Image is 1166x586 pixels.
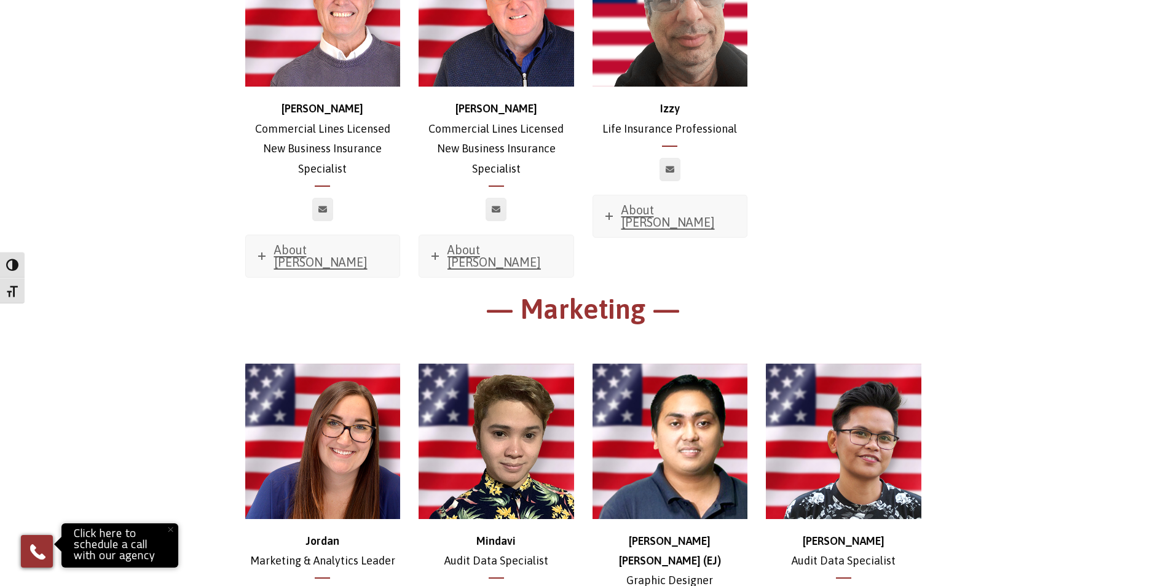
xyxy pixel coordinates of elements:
[419,235,573,277] a: About [PERSON_NAME]
[65,526,175,565] p: Click here to schedule a call with our agency
[419,364,574,519] img: Mindavi_headshot_500x500
[619,534,721,567] strong: [PERSON_NAME] [PERSON_NAME] (EJ)
[282,102,363,115] strong: [PERSON_NAME]
[455,102,537,115] strong: [PERSON_NAME]
[766,531,921,571] p: Audit Data Specialist
[245,291,921,334] h1: — Marketing —
[245,99,401,179] p: Commercial Lines Licensed New Business Insurance Specialist
[419,99,574,179] p: Commercial Lines Licensed New Business Insurance Specialist
[245,531,401,571] p: Marketing & Analytics Leader
[593,195,747,237] a: About [PERSON_NAME]
[245,364,401,519] img: Jordan_500x500
[157,516,184,543] button: Close
[305,534,339,547] strong: Jordan
[274,243,368,269] span: About [PERSON_NAME]
[419,531,574,571] p: Audit Data Specialist
[660,102,680,115] strong: Izzy
[593,364,748,519] img: EJ_headshot_500x500
[246,235,400,277] a: About [PERSON_NAME]
[476,534,516,547] strong: Mindavi
[447,243,541,269] span: About [PERSON_NAME]
[593,99,748,139] p: Life Insurance Professional
[28,542,47,561] img: Phone icon
[803,534,884,547] strong: [PERSON_NAME]
[621,203,715,229] span: About [PERSON_NAME]
[766,364,921,519] img: Jill Joy_headshot_500x500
